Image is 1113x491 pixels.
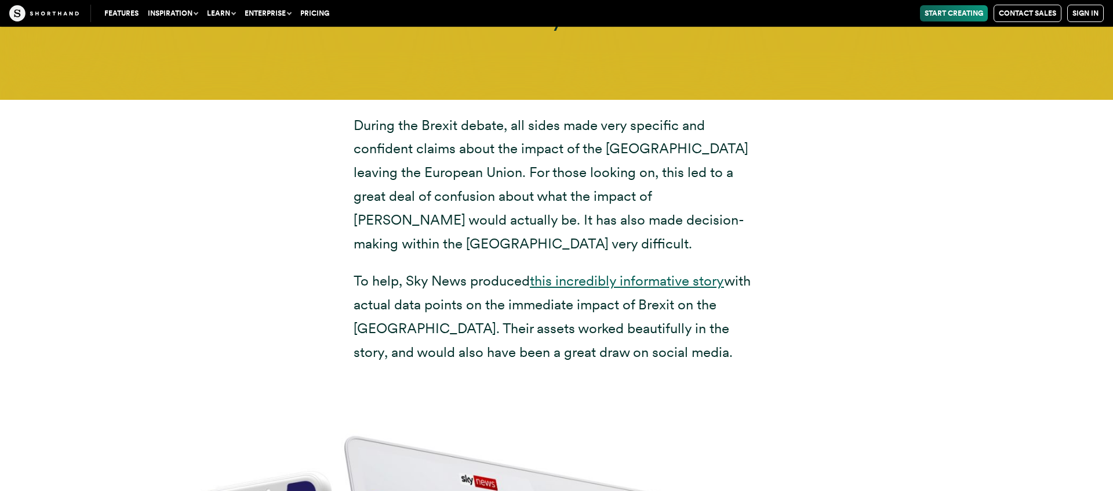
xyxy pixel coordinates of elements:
a: Features [100,5,143,21]
a: Sign in [1067,5,1104,22]
a: Contact Sales [994,5,1061,22]
p: During the Brexit debate, all sides made very specific and confident claims about the impact of t... [354,114,759,256]
p: To help, Sky News produced with actual data points on the immediate impact of Brexit on the [GEOG... [354,269,759,364]
a: this incredibly informative story [530,272,724,289]
a: Start Creating [920,5,988,21]
button: Enterprise [240,5,296,21]
button: Inspiration [143,5,202,21]
button: Learn [202,5,240,21]
a: Pricing [296,5,334,21]
img: The Craft [9,5,79,21]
